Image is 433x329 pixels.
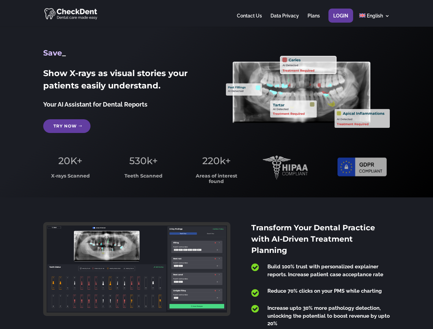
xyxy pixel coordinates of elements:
[190,173,244,187] h3: Areas of interest found
[251,263,259,272] span: 
[270,13,299,27] a: Data Privacy
[267,288,382,294] span: Reduce 70% clicks on your PMS while charting
[359,13,390,27] a: English
[226,56,389,128] img: X_Ray_annotated
[251,304,259,313] span: 
[129,155,158,167] span: 530k+
[237,13,262,27] a: Contact Us
[43,101,147,108] span: Your AI Assistant for Dental Reports
[202,155,231,167] span: 220k+
[267,264,383,278] span: Build 100% trust with personalized explainer reports. Increase patient case acceptance rate
[251,223,375,255] span: Transform Your Dental Practice with AI-Driven Treatment Planning
[62,48,66,58] span: _
[43,48,62,58] span: Save
[43,119,91,133] a: Try Now
[333,13,348,27] a: Login
[44,7,98,20] img: CheckDent AI
[251,289,259,297] span: 
[58,155,82,167] span: 20K+
[267,305,390,327] span: Increase upto 30% more pathology detection, unlocking the potential to boost revenue by upto 20%
[308,13,320,27] a: Plans
[367,13,383,19] span: English
[43,67,207,95] h2: Show X-rays as visual stories your patients easily understand.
